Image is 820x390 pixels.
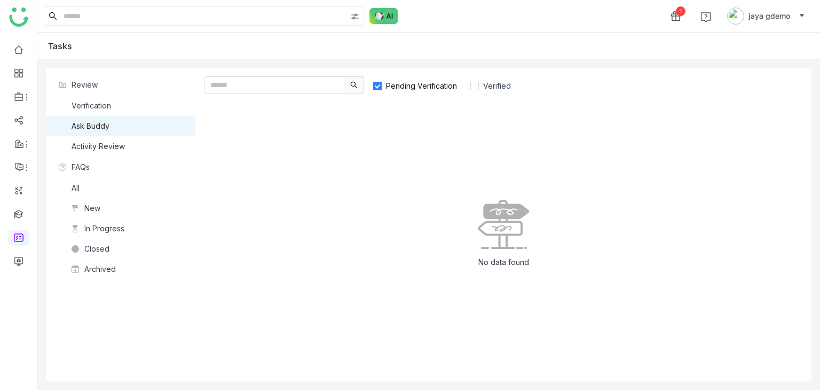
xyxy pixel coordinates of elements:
div: Verification [72,100,111,112]
div: No data found [470,249,538,275]
div: Tasks [48,41,72,51]
img: logo [9,7,28,27]
span: Pending Verification [382,81,461,90]
span: FAQs [72,161,90,173]
div: Activity Review [72,141,125,152]
div: 1 [676,6,685,16]
img: help.svg [700,12,711,22]
div: All [72,182,80,194]
button: jaya gdemo [725,7,807,25]
span: jaya gdemo [748,10,790,22]
div: Archived [84,263,116,275]
div: Closed [84,243,109,255]
div: In Progress [84,223,124,235]
img: avatar [727,7,744,25]
img: No data [478,200,529,249]
div: Ask Buddy [72,120,109,132]
span: Verified [479,81,515,90]
img: search-type.svg [351,12,359,21]
div: New [84,202,100,214]
img: ask-buddy-normal.svg [369,8,398,24]
span: Review [72,79,98,91]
